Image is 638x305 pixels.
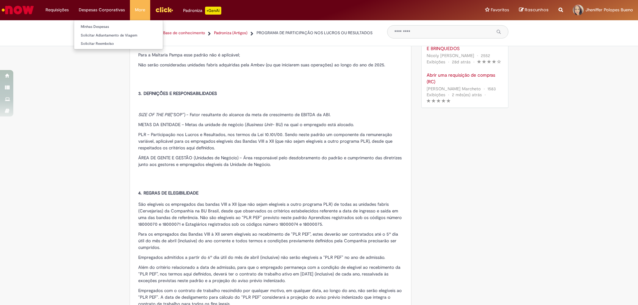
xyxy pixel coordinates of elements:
em: Business Unit [246,122,272,127]
ul: Despesas Corporativas [74,20,163,49]
span: • [447,90,451,99]
span: Não serão consideradas unidades fabris adquiridas pela Ambev (ou que iniciarem suas operações) ao... [138,62,385,68]
span: • [482,84,486,93]
p: +GenAi [205,7,221,15]
span: METAS DA ENTIDADE – Metas da unidade de negócio ( – BU) na qual o empregado está alocado. [138,122,354,127]
span: Nicoly [PERSON_NAME] [427,53,474,58]
span: More [135,7,145,13]
span: • [447,57,451,66]
span: • [483,90,487,99]
span: Jheniffer Polopes Bueno [585,7,633,13]
span: PROGRAMA DE PARTICIPAÇÃO NOS LUCROS OU RESULTADOS [257,30,372,36]
span: • [476,51,479,60]
img: ServiceNow [1,3,35,17]
a: Padroniza (Artigos) [214,30,248,36]
span: 3. DEFINIÇÕES E RESPONSABILIDADES [138,91,217,96]
a: Abrir uma requisição de compras (RC) [427,72,503,85]
span: Requisições [46,7,69,13]
a: Minhas Despesas [74,23,163,31]
span: Para os empregados das Bandas VIII à XII serem elegíveis ao recebimento de “PLR PEF”, estes dever... [138,231,398,250]
span: 1583 Exibições [427,86,496,98]
div: Padroniza [183,7,221,15]
span: Rascunhos [525,7,549,13]
img: click_logo_yellow_360x200.png [155,5,173,15]
span: [PERSON_NAME] Marcheto [427,86,481,92]
span: 2552 Exibições [427,53,490,65]
span: ÁREA DE GENTE E GESTÃO (Unidades de Negócio) – Área responsável pelo desdobramento do padrão e cu... [138,155,402,167]
a: Base de conhecimento [163,30,205,36]
span: Além do critério relacionado a data de admissão, para que o empregado permaneça com a condição de... [138,265,400,283]
span: Favoritos [491,7,509,13]
span: Empregados admitidos a partir do 6º dia útil do mês de abril (inclusive) não serão elegíveis a “P... [138,255,385,260]
em: SIZE OF THE PIE [138,112,170,117]
span: Despesas Corporativas [79,7,125,13]
a: Solicitar Reembolso [74,40,163,47]
time: 02/09/2025 17:11:00 [452,59,471,65]
span: • [472,57,476,66]
span: 4. REGRAS DE ELEGIBILIDADE [138,190,198,196]
time: 29/07/2025 17:40:52 [452,92,482,98]
span: 28d atrás [452,59,471,65]
span: São elegíveis os empregados das bandas VIII a XII (que não sejam elegíveis a outro programa PLR) ... [138,201,402,227]
span: 2 mês(es) atrás [452,92,482,98]
a: Rascunhos [519,7,549,13]
a: Solicitar Adiantamento de Viagem [74,32,163,39]
span: Para a Maltaria Pampa esse padrão não é aplicável; [138,52,240,58]
span: ("SOP”) - Fator resultante do alcance da meta de crescimento de EBITDA da ABI. [138,112,331,117]
span: PLR – Participação nos Lucros e Resultados, nos termos da Lei 10.101/00. Sendo neste padrão um co... [138,132,392,151]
